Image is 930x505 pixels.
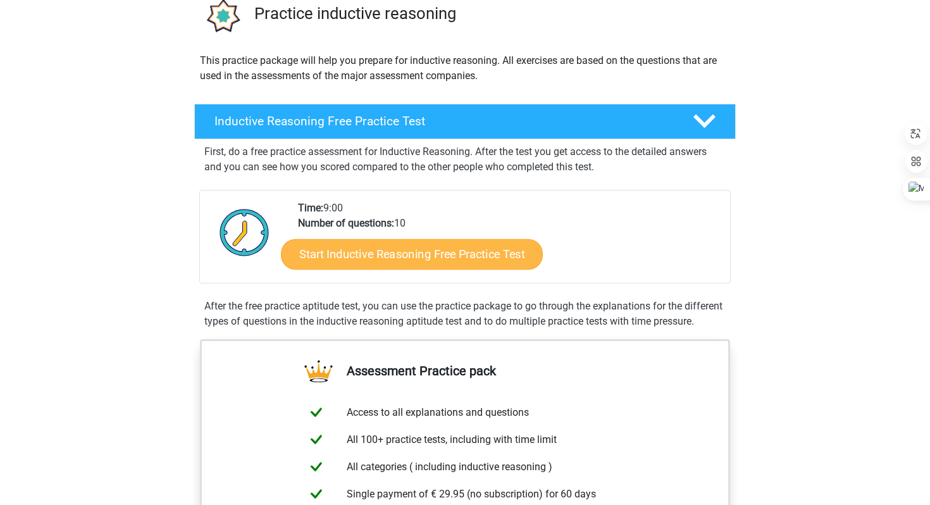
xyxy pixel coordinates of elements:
p: First, do a free practice assessment for Inductive Reasoning. After the test you get access to th... [204,144,726,175]
b: Time: [298,202,323,214]
div: After the free practice aptitude test, you can use the practice package to go through the explana... [199,299,731,329]
div: 9:00 10 [288,201,729,283]
a: Start Inductive Reasoning Free Practice Test [281,239,543,269]
img: Clock [213,201,276,264]
b: Number of questions: [298,217,394,229]
a: Inductive Reasoning Free Practice Test [189,104,741,139]
h4: Inductive Reasoning Free Practice Test [214,114,673,128]
p: This practice package will help you prepare for inductive reasoning. All exercises are based on t... [200,53,730,84]
h3: Practice inductive reasoning [254,4,726,23]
